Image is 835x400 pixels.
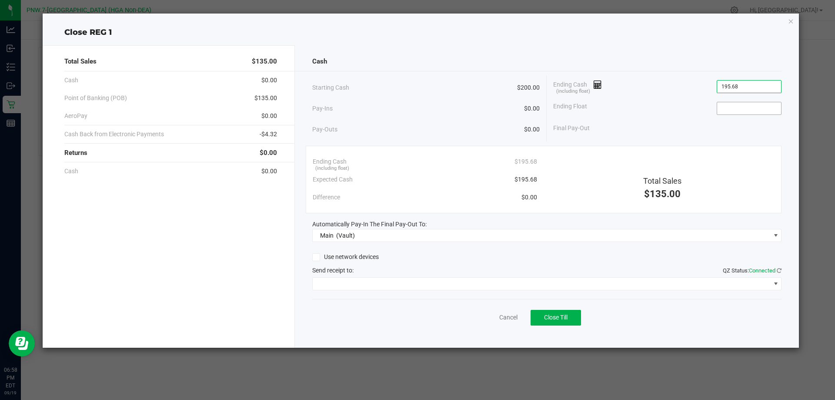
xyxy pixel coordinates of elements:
span: Total Sales [64,57,97,67]
span: $135.00 [644,188,681,199]
span: $0.00 [261,76,277,85]
span: AeroPay [64,111,87,121]
span: $195.68 [514,175,537,184]
span: Point of Banking (POB) [64,94,127,103]
span: (including float) [556,88,590,95]
span: $200.00 [517,83,540,92]
iframe: Resource center [9,330,35,356]
span: Final Pay-Out [553,124,590,133]
span: Ending Cash [553,80,602,93]
span: Starting Cash [312,83,349,92]
span: Automatically Pay-In The Final Pay-Out To: [312,221,427,228]
span: Cash Back from Electronic Payments [64,130,164,139]
span: Expected Cash [313,175,353,184]
span: (Vault) [336,232,355,239]
span: $195.68 [514,157,537,166]
span: Ending Float [553,102,587,115]
span: -$4.32 [260,130,277,139]
span: $135.00 [254,94,277,103]
span: $0.00 [524,125,540,134]
span: QZ Status: [723,267,782,274]
span: $0.00 [260,148,277,158]
span: $135.00 [252,57,277,67]
span: Pay-Ins [312,104,333,113]
span: (including float) [315,165,349,172]
span: Connected [749,267,775,274]
span: Close Till [544,314,568,321]
label: Use network devices [312,252,379,262]
div: Close REG 1 [43,27,799,38]
span: $0.00 [261,111,277,121]
span: Cash [64,76,78,85]
span: $0.00 [521,193,537,202]
span: Main [320,232,334,239]
span: Ending Cash [313,157,347,166]
a: Cancel [499,313,518,322]
span: Cash [312,57,327,67]
span: Total Sales [643,176,681,185]
span: $0.00 [524,104,540,113]
span: Pay-Outs [312,125,337,134]
span: Send receipt to: [312,267,354,274]
span: Cash [64,167,78,176]
div: Returns [64,144,277,162]
button: Close Till [531,310,581,326]
span: Difference [313,193,340,202]
span: $0.00 [261,167,277,176]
